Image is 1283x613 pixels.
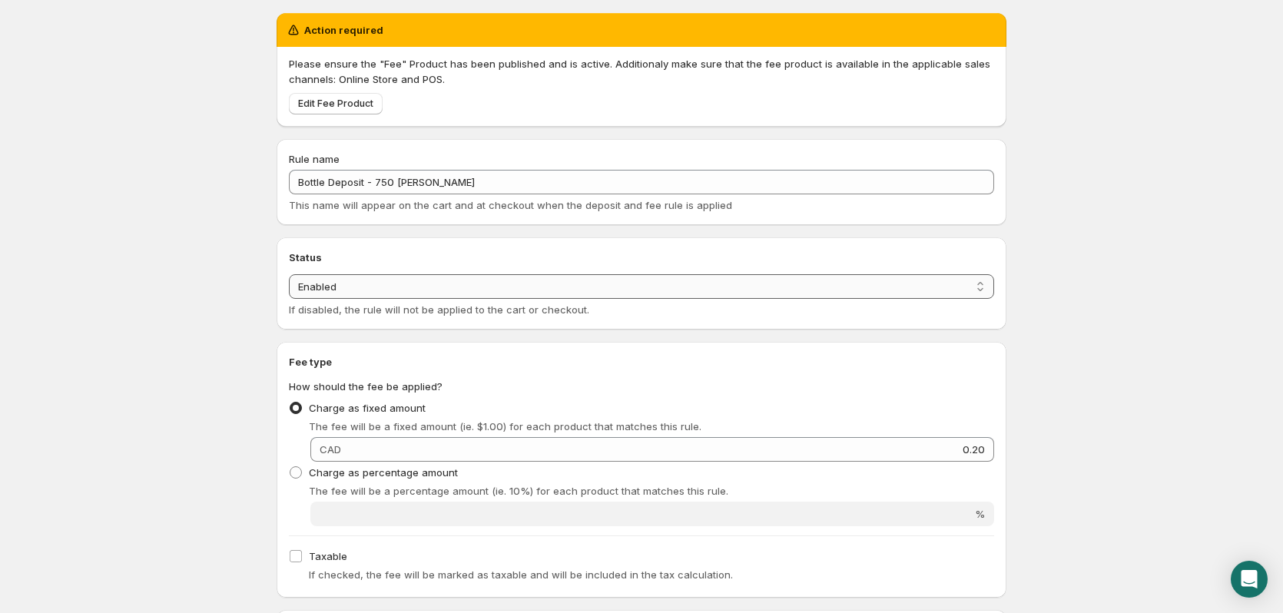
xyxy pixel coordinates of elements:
[320,443,341,456] span: CAD
[289,56,994,87] p: Please ensure the "Fee" Product has been published and is active. Additionaly make sure that the ...
[298,98,373,110] span: Edit Fee Product
[289,199,732,211] span: This name will appear on the cart and at checkout when the deposit and fee rule is applied
[289,303,589,316] span: If disabled, the rule will not be applied to the cart or checkout.
[309,483,994,499] p: The fee will be a percentage amount (ie. 10%) for each product that matches this rule.
[289,250,994,265] h2: Status
[304,22,383,38] h2: Action required
[309,420,701,432] span: The fee will be a fixed amount (ie. $1.00) for each product that matches this rule.
[309,550,347,562] span: Taxable
[975,508,985,520] span: %
[289,153,340,165] span: Rule name
[309,568,733,581] span: If checked, the fee will be marked as taxable and will be included in the tax calculation.
[289,93,383,114] a: Edit Fee Product
[1231,561,1268,598] div: Open Intercom Messenger
[289,354,994,369] h2: Fee type
[309,402,426,414] span: Charge as fixed amount
[289,380,443,393] span: How should the fee be applied?
[309,466,458,479] span: Charge as percentage amount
